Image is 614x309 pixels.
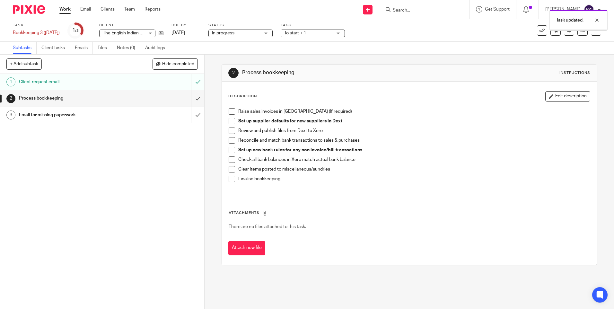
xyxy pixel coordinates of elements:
[242,69,423,76] h1: Process bookkeeping
[238,156,590,163] p: Check all bank balances in Xero match actual bank balance
[145,6,161,13] a: Reports
[13,42,37,54] a: Subtasks
[545,91,590,102] button: Edit description
[238,128,590,134] p: Review and publish files from Dext to Xero
[238,119,342,123] strong: Set up supplier defaults for new suppliers in Dext
[238,148,362,152] strong: Set up new bank rules for any non invoice/bill transactions
[584,4,594,15] img: svg%3E
[229,225,306,229] span: There are no files attached to this task.
[238,166,590,172] p: Clear items posted to miscellaneous/sundries
[19,93,129,103] h1: Process bookkeeping
[238,108,590,115] p: Raise sales invoices in [GEOGRAPHIC_DATA] (If required)
[238,176,590,182] p: Finalise bookkeeping
[13,30,60,36] div: Bookkeeping 3 ([DATE])
[162,62,194,67] span: Hide completed
[75,42,93,54] a: Emails
[145,42,170,54] a: Audit logs
[101,6,115,13] a: Clients
[19,110,129,120] h1: Email for missing paperwork
[19,77,129,87] h1: Client request email
[117,42,140,54] a: Notes (0)
[59,6,71,13] a: Work
[212,31,234,35] span: In progress
[103,31,146,35] span: The English Indian Ltd
[229,211,259,215] span: Attachments
[559,70,590,75] div: Instructions
[556,17,583,23] p: Task updated.
[99,23,163,28] label: Client
[228,241,265,255] button: Attach new file
[238,137,590,144] p: Reconcile and match bank transactions to sales & purchases
[13,30,60,36] div: Bookkeeping 3 (Wednesday)
[6,94,15,103] div: 2
[80,6,91,13] a: Email
[98,42,112,54] a: Files
[41,42,70,54] a: Client tasks
[72,27,79,34] div: 1
[6,110,15,119] div: 3
[153,58,198,69] button: Hide completed
[75,29,79,32] small: /3
[13,23,60,28] label: Task
[228,94,257,99] p: Description
[13,5,45,14] img: Pixie
[228,68,239,78] div: 2
[124,6,135,13] a: Team
[171,23,200,28] label: Due by
[208,23,273,28] label: Status
[6,77,15,86] div: 1
[284,31,306,35] span: To start + 1
[281,23,345,28] label: Tags
[6,58,42,69] button: + Add subtask
[171,31,185,35] span: [DATE]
